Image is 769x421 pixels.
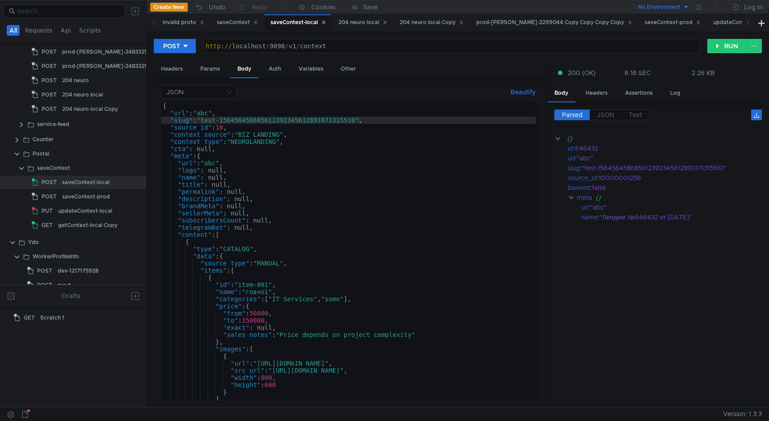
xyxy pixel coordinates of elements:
div: 6.16 SEC [625,69,651,77]
button: Requests [22,25,55,36]
div: "Лендинг №646432 от [DATE]" [600,212,751,222]
div: : [581,202,762,212]
div: Headers [579,85,615,101]
div: Counter [33,133,54,146]
div: banned [568,183,590,193]
div: prod-[PERSON_NAME]-2299044 Copy Copy Copy Copy [476,18,632,27]
div: "abc" [590,202,750,212]
div: 204 neuro local [62,88,103,101]
div: prod-[PERSON_NAME]-2483329 [62,45,148,59]
button: Scripts [76,25,103,36]
div: : [581,212,762,222]
div: {} [567,134,749,143]
div: POST [163,41,180,51]
div: 646432 [575,143,750,153]
button: Api [58,25,74,36]
div: Auth [262,61,288,77]
div: Headers [154,61,190,77]
span: 200 (OK) [568,68,596,78]
span: POST [42,59,57,73]
span: Version: 1.3.3 [723,408,762,421]
button: POST [154,39,196,53]
div: 204 neuro local Copy [62,102,118,116]
div: "abc" [577,153,750,163]
div: 2.26 KB [692,69,715,77]
div: Scratch 1 [40,311,64,324]
div: Variables [292,61,330,77]
span: PUT [42,204,53,218]
button: Redo [232,0,274,14]
div: prod [58,278,71,292]
div: Postal [33,147,49,160]
div: url [568,153,575,163]
span: Parsed [562,111,583,119]
div: {} [596,193,751,202]
div: Assertions [618,85,660,101]
div: 10000001256 [599,173,751,183]
div: Cookies [311,2,336,13]
div: dev-1217175928 [58,264,98,278]
div: saveContext-prod [62,190,110,203]
span: Text [629,111,642,119]
span: POST [37,264,52,278]
div: url [581,202,588,212]
div: saveContext-prod [645,18,701,27]
div: Log [663,85,688,101]
span: POST [42,190,57,203]
button: All [7,25,20,36]
div: Body [230,61,258,78]
input: Search... [17,6,119,16]
div: Undo [209,2,225,13]
div: Save [363,4,378,10]
div: 204 neuro local [338,18,387,27]
div: : [568,143,762,153]
div: id [568,143,573,153]
div: Log In [744,2,763,13]
div: : [568,163,762,173]
button: RUN [707,39,747,53]
div: meta [577,193,592,202]
div: Redo [252,2,267,13]
span: POST [42,176,57,189]
div: prod-[PERSON_NAME]-2483329 Copy [62,59,163,73]
div: : [568,183,762,193]
div: saveContext-local [270,18,326,27]
div: Body [547,85,575,102]
div: saveContext [37,161,70,175]
span: GET [42,219,53,232]
div: Drafts [62,290,80,301]
div: saveContext-local [62,176,110,189]
div: WorkerProfileInfo [33,250,79,263]
span: JSON [597,111,614,119]
div: prod-Korstlazer invalid proto [120,18,204,27]
button: Undo [188,0,232,14]
div: getContext-local Copy [58,219,118,232]
div: : [568,153,762,163]
button: Create New [150,3,188,12]
span: POST [42,45,57,59]
div: : [568,173,762,183]
div: No Environment [638,3,680,12]
div: updateContext-local [58,204,112,218]
span: POST [42,74,57,87]
div: Params [193,61,227,77]
span: POST [42,88,57,101]
div: 204 neuro local Copy [400,18,464,27]
div: false [592,183,751,193]
span: GET [24,311,35,324]
div: Ydo [28,236,39,249]
button: Beautify [507,87,539,97]
div: 204 neuro [62,74,89,87]
div: name [581,212,598,222]
div: source_id [568,173,597,183]
div: Other [334,61,363,77]
div: slug [568,163,580,173]
div: service-feed [37,118,69,131]
span: POST [37,278,52,292]
div: saveContext [217,18,258,27]
div: "test-156456458685612392345612891071315510" [582,163,750,173]
span: POST [42,102,57,116]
